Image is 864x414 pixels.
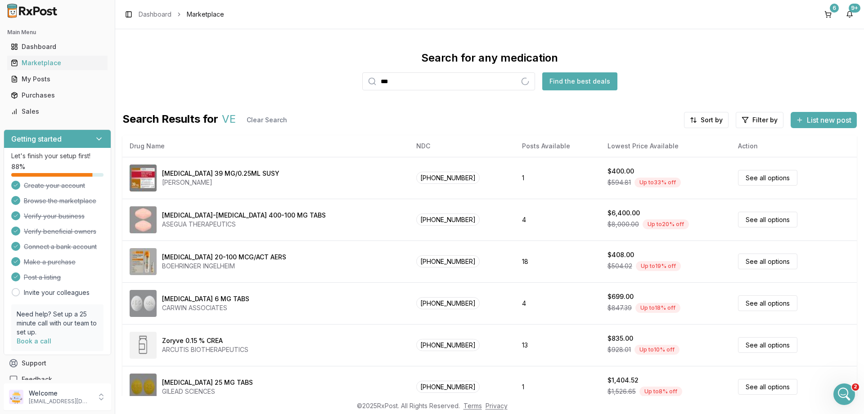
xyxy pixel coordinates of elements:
[636,261,681,271] div: Up to 19 % off
[4,56,111,70] button: Marketplace
[842,7,857,22] button: 9+
[639,387,682,396] div: Up to 8 % off
[29,398,91,405] p: [EMAIL_ADDRESS][DOMAIN_NAME]
[515,324,600,366] td: 13
[416,339,480,351] span: [PHONE_NUMBER]
[791,116,857,125] a: List new post
[421,51,558,65] div: Search for any medication
[821,7,835,22] button: 6
[515,366,600,408] td: 1
[29,389,91,398] p: Welcome
[7,71,108,87] a: My Posts
[738,379,797,395] a: See all options
[607,178,631,187] span: $594.81
[515,135,600,157] th: Posts Available
[162,345,248,354] div: ARCUTIS BIOTHERAPEUTICS
[7,29,108,36] h2: Main Menu
[542,72,617,90] button: Find the best deals
[7,55,108,71] a: Marketplace
[409,135,515,157] th: NDC
[11,134,62,144] h3: Getting started
[11,151,103,160] p: Let's finish your setup first!
[4,355,111,371] button: Support
[607,220,639,229] span: $8,000.00
[162,294,249,303] div: [MEDICAL_DATA] 6 MG TABS
[130,290,157,317] img: RyVent 6 MG TABS
[701,116,723,125] span: Sort by
[24,273,61,282] span: Post a listing
[187,10,224,19] span: Marketplace
[11,75,104,84] div: My Posts
[791,112,857,128] button: List new post
[11,58,104,67] div: Marketplace
[738,212,797,227] a: See all options
[515,240,600,282] td: 18
[416,381,480,393] span: [PHONE_NUMBER]
[24,227,96,236] span: Verify beneficial owners
[731,135,857,157] th: Action
[634,345,679,355] div: Up to 10 % off
[738,337,797,353] a: See all options
[736,112,783,128] button: Filter by
[130,374,157,401] img: Vemlidy 25 MG TABS
[139,10,224,19] nav: breadcrumb
[515,282,600,324] td: 4
[7,103,108,120] a: Sales
[162,178,279,187] div: [PERSON_NAME]
[833,383,855,405] iframe: Intercom live chat
[7,39,108,55] a: Dashboard
[607,387,636,396] span: $1,526.65
[600,135,731,157] th: Lowest Price Available
[4,4,61,18] img: RxPost Logo
[4,40,111,54] button: Dashboard
[634,178,681,187] div: Up to 33 % off
[9,390,23,404] img: User avatar
[416,297,480,309] span: [PHONE_NUMBER]
[239,112,294,128] button: Clear Search
[24,242,97,251] span: Connect a bank account
[416,255,480,267] span: [PHONE_NUMBER]
[4,371,111,387] button: Feedback
[738,254,797,269] a: See all options
[830,4,839,13] div: 6
[849,4,860,13] div: 9+
[607,292,634,301] div: $699.00
[11,162,25,171] span: 88 %
[4,104,111,119] button: Sales
[738,170,797,186] a: See all options
[17,337,51,345] a: Book a call
[22,375,52,384] span: Feedback
[607,250,634,259] div: $408.00
[607,303,632,312] span: $847.39
[222,112,236,128] span: VE
[643,219,689,229] div: Up to 20 % off
[162,220,326,229] div: ASEGUA THERAPEUTICS
[738,295,797,311] a: See all options
[162,336,223,345] div: Zoryve 0.15 % CREA
[130,332,157,359] img: Zoryve 0.15 % CREA
[684,112,729,128] button: Sort by
[4,88,111,102] button: Purchases
[130,248,157,275] img: Combivent Respimat 20-100 MCG/ACT AERS
[24,181,85,190] span: Create your account
[162,387,253,396] div: GILEAD SCIENCES
[122,135,409,157] th: Drug Name
[607,376,639,385] div: $1,404.52
[24,212,85,221] span: Verify your business
[162,303,249,312] div: CARWIN ASSOCIATES
[122,112,218,128] span: Search Results for
[486,402,508,410] a: Privacy
[635,303,680,313] div: Up to 18 % off
[162,211,326,220] div: [MEDICAL_DATA]-[MEDICAL_DATA] 400-100 MG TABS
[515,157,600,199] td: 1
[17,310,98,337] p: Need help? Set up a 25 minute call with our team to set up.
[11,91,104,100] div: Purchases
[463,402,482,410] a: Terms
[11,107,104,116] div: Sales
[515,199,600,240] td: 4
[130,206,157,233] img: Sofosbuvir-Velpatasvir 400-100 MG TABS
[24,196,96,205] span: Browse the marketplace
[607,167,634,176] div: $400.00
